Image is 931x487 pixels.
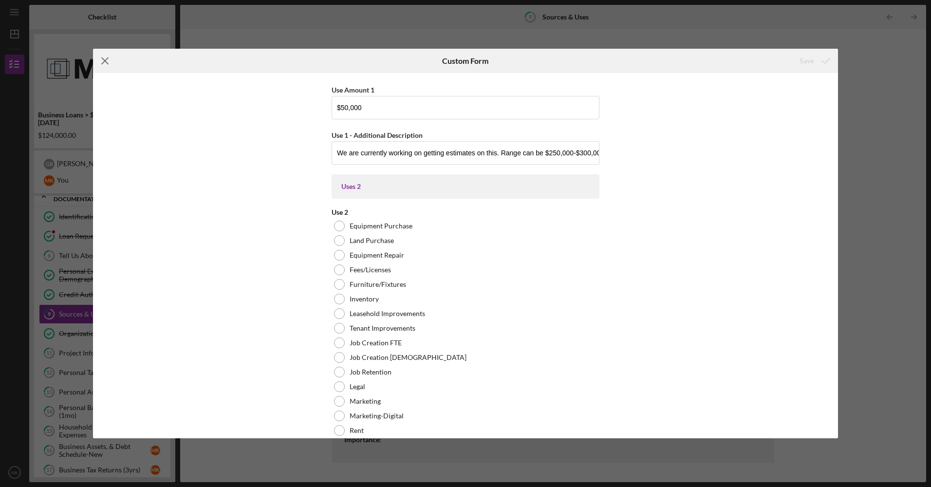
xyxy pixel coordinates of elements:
label: Leasehold Improvements [350,310,425,318]
label: Fees/Licenses [350,266,391,274]
label: Equipment Repair [350,251,404,259]
label: Job Retention [350,368,391,376]
button: Save [790,51,838,71]
label: Equipment Purchase [350,222,412,230]
label: Marketing [350,397,381,405]
label: Job Creation [DEMOGRAPHIC_DATA] [350,354,466,361]
label: Land Purchase [350,237,394,244]
label: Tenant Improvements [350,324,415,332]
label: Rent [350,427,364,434]
label: Legal [350,383,365,391]
div: Save [800,51,814,71]
label: Use Amount 1 [332,86,374,94]
label: Use 1 - Additional Description [332,131,423,139]
div: Use 2 [332,208,599,216]
label: Marketing-Digital [350,412,404,420]
label: Inventory [350,295,379,303]
div: Uses 2 [341,183,590,190]
h6: Custom Form [442,56,488,65]
label: Furniture/Fixtures [350,281,406,288]
label: Job Creation FTE [350,339,402,347]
